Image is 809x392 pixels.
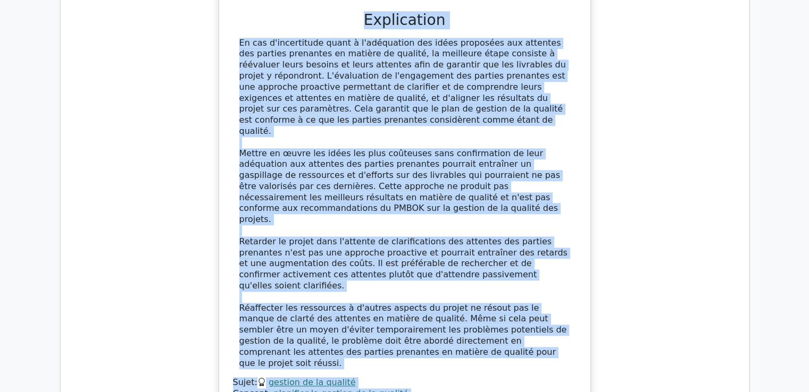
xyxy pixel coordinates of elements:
font: Explication [364,11,446,29]
font: Sujet: [233,377,257,387]
font: Retarder le projet dans l'attente de clarifications des attentes des parties prenantes n'est pas ... [239,236,568,291]
font: En cas d'incertitude quant à l'adéquation des idées proposées aux attentes des parties prenantes ... [239,38,566,136]
font: Mettre en œuvre les idées les plus coûteuses sans confirmation de leur adéquation aux attentes de... [239,148,560,225]
a: gestion de la qualité [269,377,356,387]
font: Réaffecter les ressources à d'autres aspects du projet ne résout pas le manque de clarté des atte... [239,303,567,368]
